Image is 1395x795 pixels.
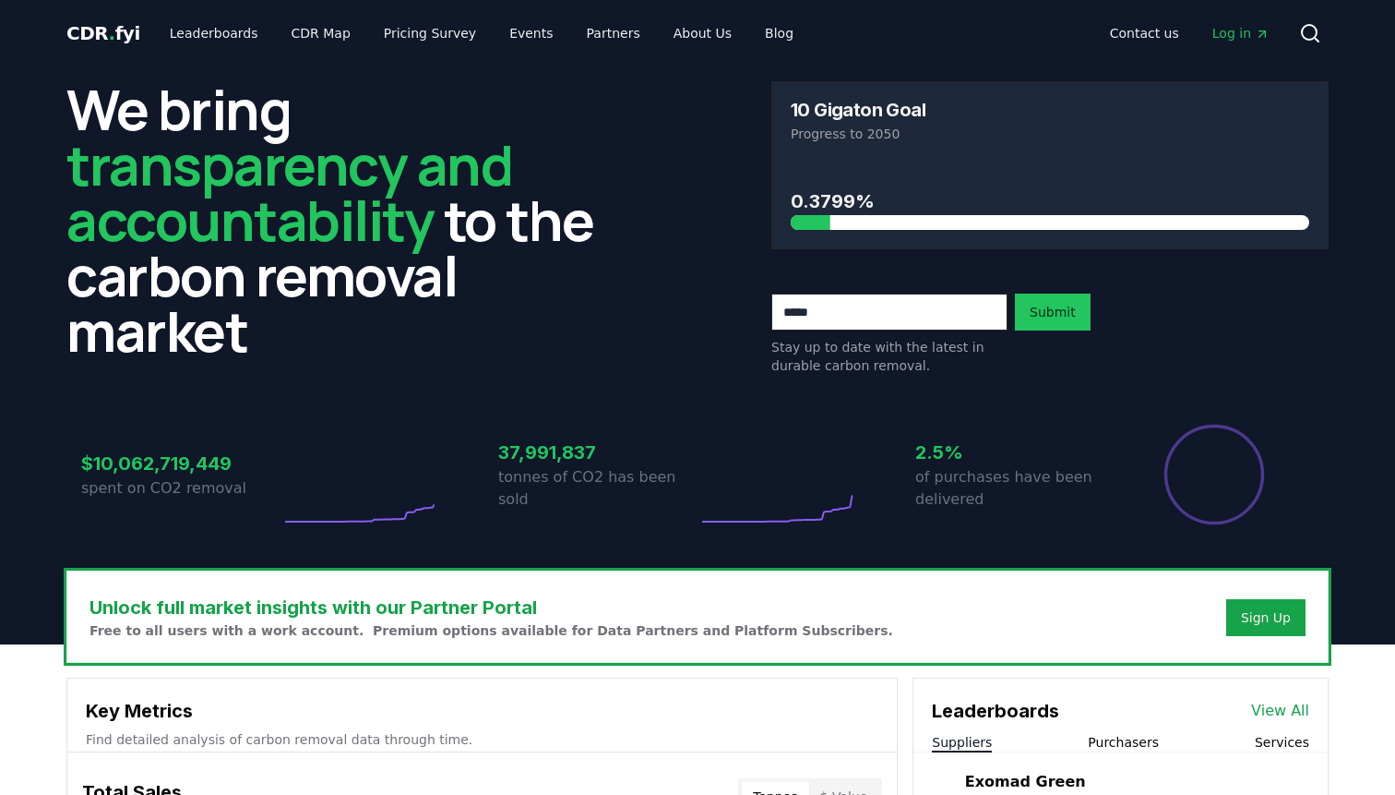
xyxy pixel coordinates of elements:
[1095,17,1284,50] nav: Main
[572,17,655,50] a: Partners
[89,621,893,640] p: Free to all users with a work account. Premium options available for Data Partners and Platform S...
[1255,733,1309,752] button: Services
[86,697,878,725] h3: Key Metrics
[1095,17,1194,50] a: Contact us
[89,594,893,621] h3: Unlock full market insights with our Partner Portal
[1198,17,1284,50] a: Log in
[791,101,925,119] h3: 10 Gigaton Goal
[66,20,140,46] a: CDR.fyi
[1226,599,1306,636] button: Sign Up
[1088,733,1159,752] button: Purchasers
[791,125,1309,143] p: Progress to 2050
[771,338,1008,375] p: Stay up to date with the latest in durable carbon removal.
[86,730,878,749] p: Find detailed analysis of carbon removal data through time.
[1251,700,1309,722] a: View All
[1241,608,1291,627] a: Sign Up
[1015,294,1091,331] button: Submit
[1162,423,1266,526] div: Percentage of sales delivered
[750,17,808,50] a: Blog
[1212,24,1270,42] span: Log in
[965,771,1086,793] a: Exomad Green
[81,450,280,477] h3: $10,062,719,449
[498,439,697,466] h3: 37,991,837
[659,17,746,50] a: About Us
[66,126,512,258] span: transparency and accountability
[915,466,1115,511] p: of purchases have been delivered
[495,17,567,50] a: Events
[109,22,115,44] span: .
[66,22,140,44] span: CDR fyi
[155,17,808,50] nav: Main
[81,477,280,500] p: spent on CO2 removal
[498,466,697,511] p: tonnes of CO2 has been sold
[915,439,1115,466] h3: 2.5%
[932,697,1059,725] h3: Leaderboards
[155,17,273,50] a: Leaderboards
[369,17,491,50] a: Pricing Survey
[66,81,624,358] h2: We bring to the carbon removal market
[277,17,365,50] a: CDR Map
[791,187,1309,215] h3: 0.3799%
[932,733,992,752] button: Suppliers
